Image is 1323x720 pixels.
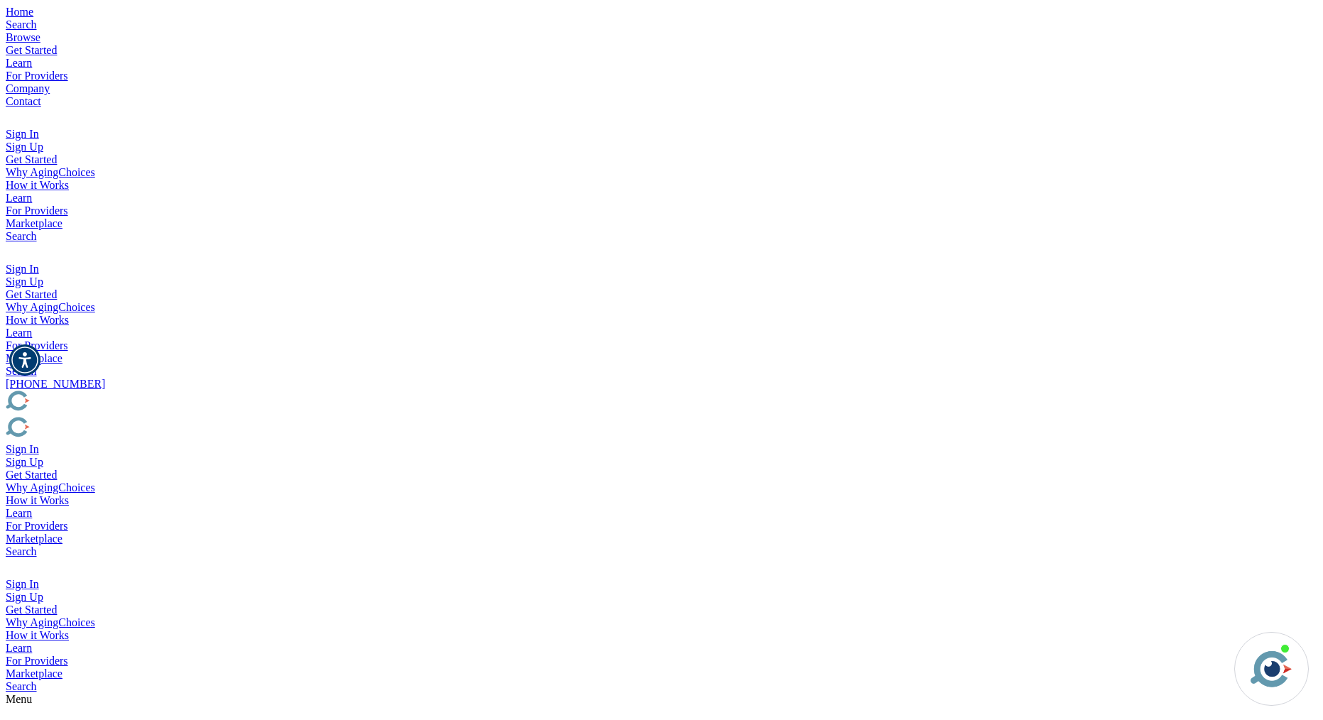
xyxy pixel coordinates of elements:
[6,667,1317,680] div: Marketplace
[6,82,50,94] a: Company
[6,192,1317,204] div: Learn
[1247,645,1295,693] img: avatar
[6,545,1317,558] div: Search
[6,57,32,69] a: Learn
[6,153,1317,166] div: Get Started
[6,288,1317,301] div: Get Started
[6,642,1317,655] div: Learn
[6,204,1317,217] div: For Providers
[6,629,1317,642] div: How it Works
[6,352,1317,365] div: Marketplace
[6,558,22,575] img: user-icon.svg
[6,314,1317,327] div: How it Works
[6,365,1317,378] div: Search
[6,558,1317,578] div: Popover trigger
[6,141,1317,153] div: Sign Up
[6,507,1317,520] div: Learn
[6,128,1317,141] div: Sign In
[9,344,40,376] div: Accessibility Menu
[6,18,37,31] a: Search
[6,591,1317,604] div: Sign Up
[6,578,1317,591] div: Sign In
[6,378,105,390] a: [PHONE_NUMBER]
[6,243,22,260] img: user-icon.svg
[6,616,1317,629] div: Why AgingChoices
[6,243,1317,263] div: Popover trigger
[6,6,33,18] a: Home
[6,179,1317,192] div: How it Works
[6,391,163,414] img: AgingChoices
[6,108,23,125] img: search-icon.svg
[6,31,40,43] a: Browse
[6,443,1317,456] div: Sign In
[6,44,57,56] a: Get Started
[6,230,1317,243] div: Search
[6,95,41,107] a: Contact
[6,263,1317,276] div: Sign In
[6,327,1317,339] div: Learn
[6,533,1317,545] div: Marketplace
[6,481,1317,494] div: Why AgingChoices
[6,70,68,82] a: For Providers
[6,494,1317,507] div: How it Works
[6,456,1317,469] div: Sign Up
[6,301,1317,314] div: Why AgingChoices
[6,655,1317,667] div: For Providers
[6,520,1317,533] div: For Providers
[6,166,1317,179] div: Why AgingChoices
[6,469,1317,481] div: Get Started
[6,604,1317,616] div: Get Started
[6,680,1317,693] div: Search
[6,693,1317,706] div: Menu
[6,217,1317,230] div: Marketplace
[6,276,1317,288] div: Sign Up
[6,18,1317,31] div: Popover trigger
[6,417,163,440] img: Choice!
[6,339,1317,352] div: For Providers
